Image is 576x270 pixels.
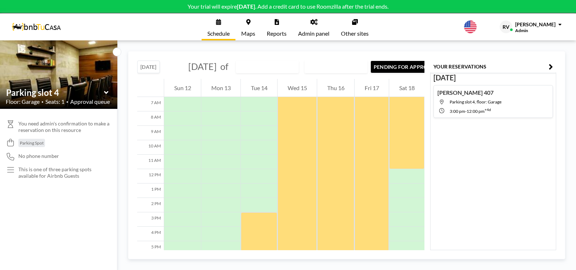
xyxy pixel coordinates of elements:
span: Schedule [207,31,230,36]
div: 5 PM [137,241,164,256]
span: WEEKLY VIEW [306,62,347,71]
div: Fri 17 [355,79,389,97]
a: Admin panel [292,13,335,40]
img: organization-logo [12,20,61,34]
span: Admin [515,28,528,33]
a: Maps [235,13,261,40]
button: [DATE] [137,61,160,73]
span: Reports [267,31,287,36]
span: No phone number [18,153,59,159]
sup: +4d [485,107,491,112]
span: [PERSON_NAME] [515,21,555,27]
div: 10 AM [137,140,164,155]
a: Schedule [202,13,235,40]
div: Tue 14 [241,79,277,97]
span: • [41,99,44,104]
div: 2 PM [137,198,164,212]
div: Mon 13 [201,79,240,97]
input: Parking slot 4 [6,87,104,98]
span: RV [503,24,509,30]
div: Sat 18 [389,79,424,97]
h4: [PERSON_NAME] 407 [437,89,494,96]
div: Sun 12 [164,79,201,97]
span: Other sites [341,31,369,36]
input: Search for option [348,62,355,71]
div: 11 AM [137,155,164,169]
span: 12:00 PM [467,109,485,114]
div: 9 AM [137,126,164,140]
span: Approval queue [70,98,110,105]
b: [DATE] [237,3,255,10]
span: - [465,109,467,114]
div: 8 AM [137,111,164,126]
a: Other sites [335,13,374,40]
span: You need admin's confirmation to make a reservation on this resource [18,120,112,133]
input: Parking slot 4 [236,61,291,73]
span: [DATE] [188,61,217,72]
span: Parking slot 4, floor: Garage [450,99,501,105]
div: 3 PM [137,212,164,227]
div: Thu 16 [317,79,354,97]
button: PENDING FOR APPROVAL [370,61,451,73]
div: 1 PM [137,183,164,198]
div: 4 PM [137,227,164,241]
div: Wed 15 [278,79,317,97]
div: 12 PM [137,169,164,183]
span: of [220,61,228,72]
p: This is one of three parking spots available for Airbnb Guests [18,166,103,179]
span: Parking Spot [20,140,44,146]
div: 7 AM [137,97,164,111]
button: YOUR RESERVATIONS [430,60,556,73]
span: Maps [241,31,255,36]
span: Seats: 1 [45,98,64,105]
div: Search for option [305,61,367,73]
span: Floor: Garage [6,98,40,105]
span: • [66,99,68,104]
span: Admin panel [298,31,329,36]
span: 3:00 PM [450,109,465,114]
h3: [DATE] [433,73,553,82]
a: Reports [261,13,292,40]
